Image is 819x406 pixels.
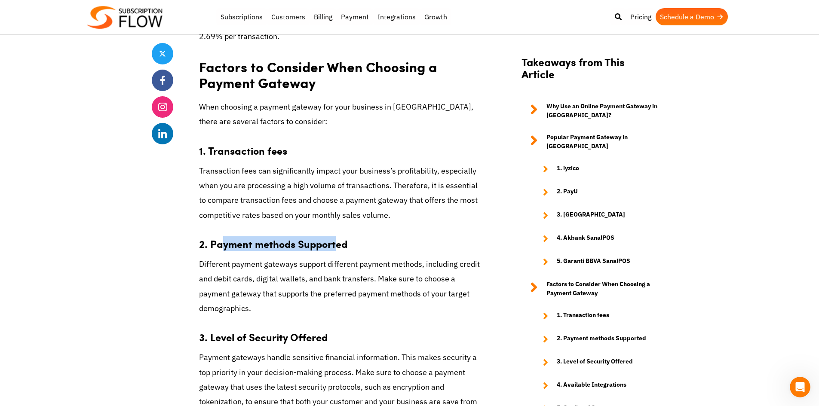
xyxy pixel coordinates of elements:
img: Subscriptionflow [87,6,163,29]
p: Different payment gateways support different payment methods, including credit and debit cards, d... [199,257,483,316]
a: Customers [267,8,310,25]
strong: 1. Transaction fees [557,311,609,321]
iframe: Intercom live chat [790,377,810,397]
a: 4. Akbank SanalPOS [534,233,659,244]
a: 1. iyzico [534,164,659,174]
p: When choosing a payment gateway for your business in [GEOGRAPHIC_DATA], there are several factors... [199,100,483,129]
strong: 3. Level of Security Offered [557,357,633,367]
a: Factors to Consider When Choosing a Payment Gateway [521,280,659,298]
h2: Takeaways from This Article [521,55,659,89]
strong: 1. iyzico [557,164,579,174]
a: 5. Garanti BBVA SanalPOS [534,256,659,267]
strong: Factors to Consider When Choosing a Payment Gateway [199,57,437,92]
a: 4. Available Integrations [534,380,659,391]
strong: 3. [GEOGRAPHIC_DATA] [557,210,625,220]
a: Payment [337,8,373,25]
a: Why Use an Online Payment Gateway in [GEOGRAPHIC_DATA]? [521,102,659,120]
strong: 2. Payment methods Supported [199,236,347,251]
a: Pricing [626,8,656,25]
strong: 3. Level of Security Offered [199,330,328,344]
strong: Why Use an Online Payment Gateway in [GEOGRAPHIC_DATA]? [546,102,659,120]
a: Growth [420,8,451,25]
strong: Popular Payment Gateway in [GEOGRAPHIC_DATA] [546,133,659,151]
a: Billing [310,8,337,25]
a: 3. [GEOGRAPHIC_DATA] [534,210,659,220]
a: Popular Payment Gateway in [GEOGRAPHIC_DATA] [521,133,659,151]
a: 2. Payment methods Supported [534,334,659,344]
strong: 4. Akbank SanalPOS [557,233,614,244]
a: 1. Transaction fees [534,311,659,321]
a: Integrations [373,8,420,25]
strong: 2. Payment methods Supported [557,334,646,344]
a: 2. PayU [534,187,659,197]
p: Transaction fees can significantly impact your business’s profitability, especially when you are ... [199,164,483,223]
strong: 5. Garanti BBVA SanalPOS [557,256,630,267]
strong: 4. Available Integrations [557,380,626,391]
strong: 1. Transaction fees [199,143,287,158]
strong: 2. PayU [557,187,578,197]
a: 3. Level of Security Offered [534,357,659,367]
a: Subscriptions [216,8,267,25]
strong: Factors to Consider When Choosing a Payment Gateway [546,280,659,298]
a: Schedule a Demo [656,8,728,25]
